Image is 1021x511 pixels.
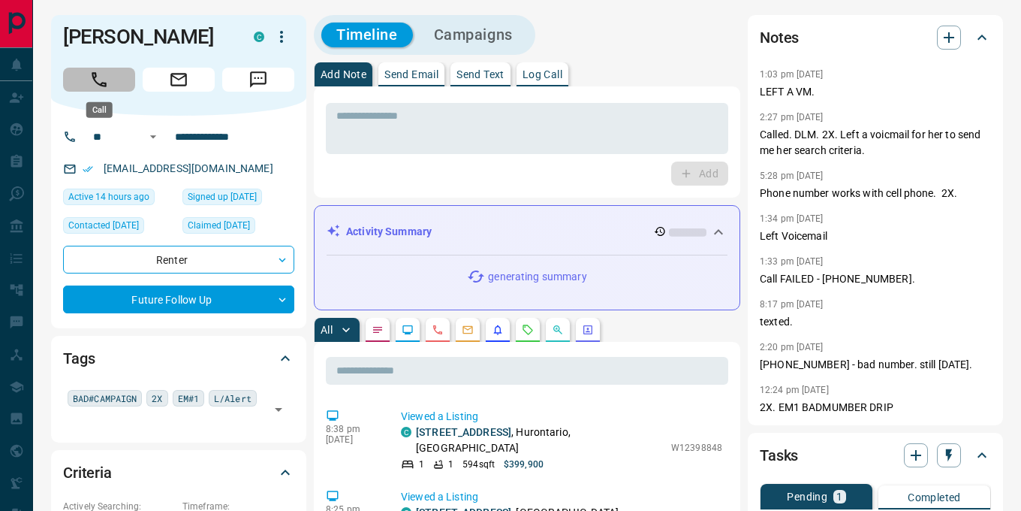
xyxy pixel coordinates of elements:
p: 1 [836,491,842,502]
div: Call [86,102,113,118]
a: [EMAIL_ADDRESS][DOMAIN_NAME] [104,162,273,174]
span: 2X [152,391,162,406]
p: Send Email [384,69,438,80]
div: Activity Summary [327,218,727,246]
span: Call [63,68,135,92]
div: Tags [63,340,294,376]
h2: Tags [63,346,95,370]
p: Pending [787,491,827,502]
p: 594 sqft [462,458,495,471]
p: 1 [419,458,424,471]
p: Called. DLM. 2X. Left a voicmail for her to send me her search criteria. [760,127,991,159]
svg: Requests [522,324,534,336]
p: Activity Summary [346,224,432,240]
p: 1:34 pm [DATE] [760,213,824,224]
div: Thu Aug 29 2024 [182,217,294,238]
div: Tasks [760,437,991,473]
svg: Notes [372,324,384,336]
button: Open [144,128,162,146]
svg: Listing Alerts [492,324,504,336]
p: 12:24 pm [DATE] [760,385,829,395]
p: , Hurontario, [GEOGRAPHIC_DATA] [416,425,664,456]
div: condos.ca [401,427,411,437]
svg: Emails [462,324,474,336]
span: L/Alert [214,391,251,406]
button: Open [268,399,289,420]
span: EM#1 [178,391,199,406]
svg: Calls [432,324,444,336]
span: Signed up [DATE] [188,189,257,204]
div: Tue Apr 15 2025 [63,217,175,238]
div: Mon Sep 15 2025 [63,189,175,210]
button: Timeline [321,23,413,47]
p: [PHONE_NUMBER] - bad number. still [DATE]. [760,357,991,373]
p: 1:03 pm [DATE] [760,69,824,80]
span: Active 14 hours ago [68,189,149,204]
button: Campaigns [419,23,528,47]
p: Send Text [456,69,504,80]
p: [DATE] [326,434,378,445]
div: Renter [63,246,294,274]
h1: [PERSON_NAME] [63,25,231,49]
span: Contacted [DATE] [68,218,139,233]
p: $399,900 [504,458,544,471]
div: Notes [760,20,991,56]
span: Message [222,68,294,92]
p: 2X. EM1 BADMUMBER DRIP [760,400,991,416]
p: Call FAILED - [PHONE_NUMBER]. [760,271,991,287]
svg: Opportunities [552,324,564,336]
p: Phone number works with cell phone. 2X. [760,186,991,201]
p: 2:27 pm [DATE] [760,112,824,122]
svg: Email Verified [83,164,93,174]
p: Viewed a Listing [401,409,722,425]
p: 5:28 pm [DATE] [760,171,824,181]
p: All [321,325,333,335]
h2: Tasks [760,443,798,467]
p: generating summary [488,269,586,285]
svg: Agent Actions [582,324,594,336]
div: Future Follow Up [63,286,294,313]
p: 2:20 pm [DATE] [760,342,824,352]
span: BAD#CAMPAIGN [73,391,137,406]
svg: Lead Browsing Activity [402,324,414,336]
p: 1:33 pm [DATE] [760,256,824,267]
a: [STREET_ADDRESS] [416,426,511,438]
p: Log Call [523,69,562,80]
p: texted. [760,314,991,330]
h2: Criteria [63,461,112,485]
p: Completed [908,492,961,503]
span: Email [143,68,215,92]
p: Viewed a Listing [401,489,722,505]
p: W12398848 [671,441,722,455]
p: 8:17 pm [DATE] [760,299,824,310]
div: Thu Aug 29 2024 [182,189,294,210]
p: Left Voicemail [760,228,991,244]
p: Add Note [321,69,366,80]
div: Criteria [63,455,294,491]
p: 1 [448,458,453,471]
p: 8:38 pm [326,424,378,434]
span: Claimed [DATE] [188,218,250,233]
h2: Notes [760,26,799,50]
div: condos.ca [254,32,264,42]
p: LEFT A VM. [760,84,991,100]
